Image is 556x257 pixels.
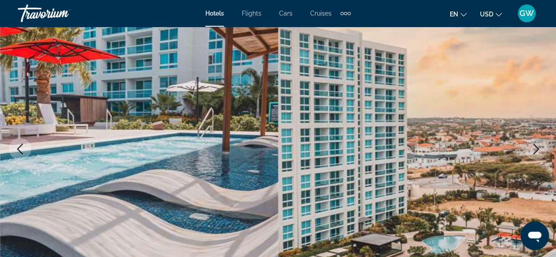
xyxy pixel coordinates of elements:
a: Hotels [205,10,224,17]
a: Cars [279,10,292,17]
button: Change currency [480,8,502,20]
span: GW [520,9,534,18]
button: Next image [525,138,547,160]
a: Flights [242,10,261,17]
a: Cruises [310,10,332,17]
button: Extra navigation items [340,6,351,20]
span: USD [480,11,493,18]
a: Travorium [18,2,107,25]
button: User Menu [515,4,538,23]
button: Change language [450,8,467,20]
span: en [450,11,458,18]
button: Previous image [9,138,31,160]
iframe: Button to launch messaging window [520,221,549,250]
